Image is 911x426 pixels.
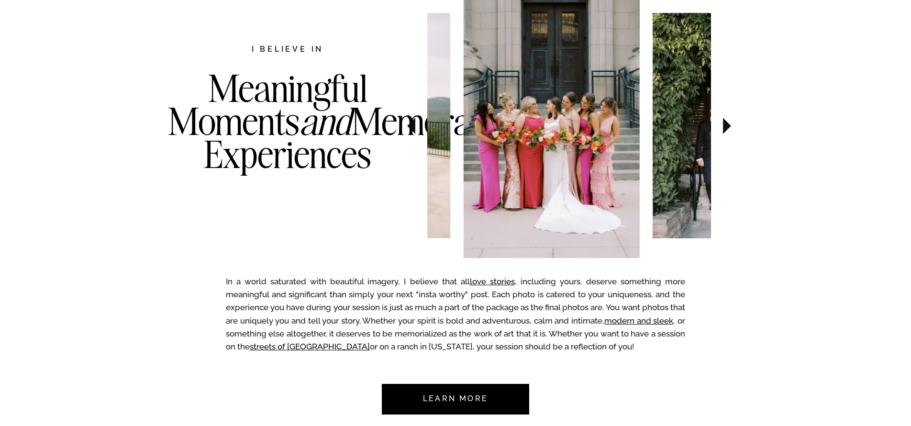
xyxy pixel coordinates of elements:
[226,275,685,358] p: In a world saturated with beautiful imagery, I believe that all , including yours, deserve someth...
[470,277,515,286] a: love stories
[604,316,673,325] a: modern and sleek
[653,13,803,238] img: Bride and groom walking for a portrait
[201,44,374,56] h2: I believe in
[300,98,351,145] i: and
[411,384,500,415] a: Learn more
[250,342,370,351] a: streets of [GEOGRAPHIC_DATA]
[168,72,407,210] h3: Meaningful Moments Memorable Experiences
